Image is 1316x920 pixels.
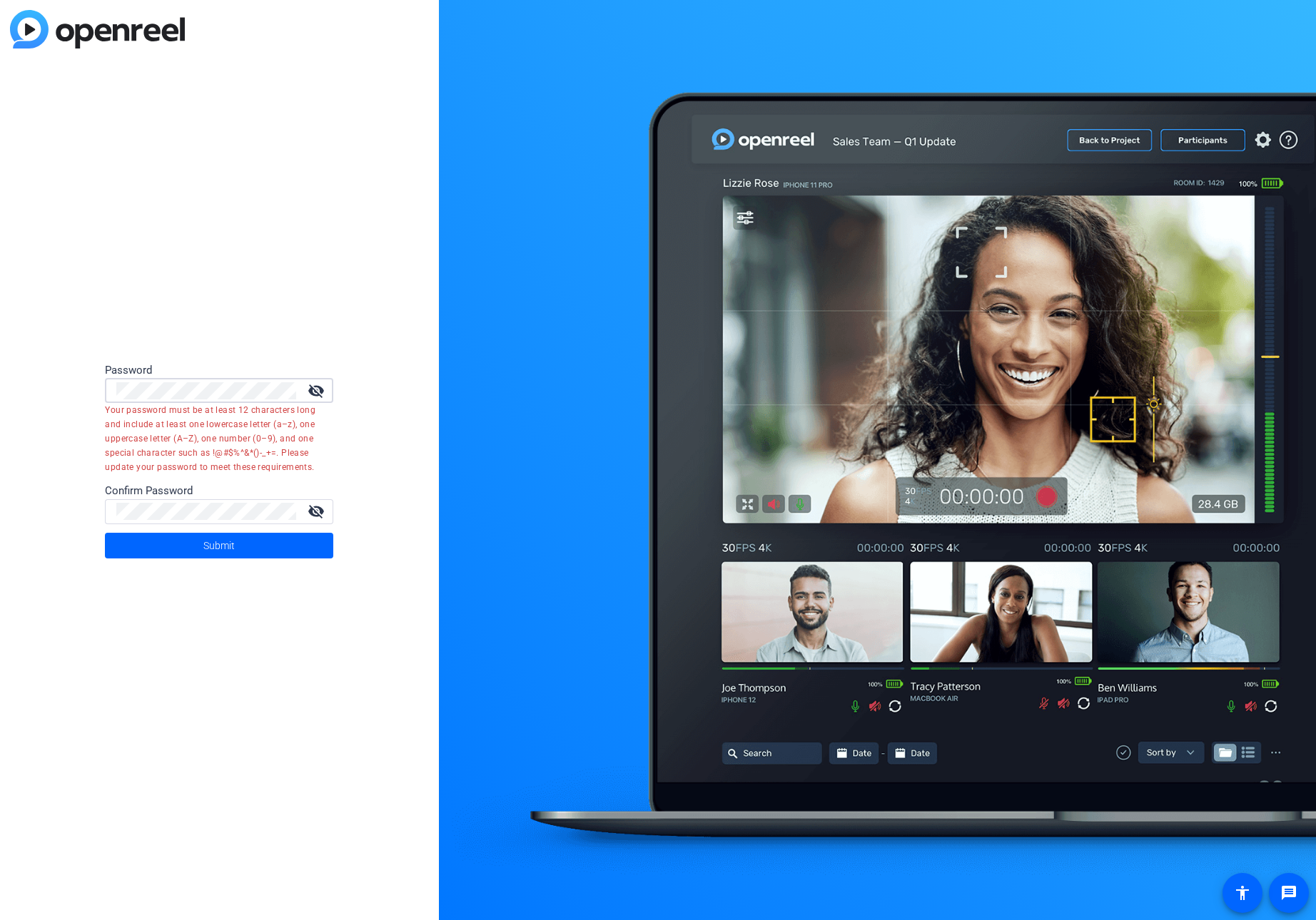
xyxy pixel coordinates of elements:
mat-icon: visibility_off [299,503,333,520]
button: Submit [105,533,333,558]
mat-error: Your password must be at least 12 characters long and include at least one lowercase letter (a–z)... [105,403,322,474]
span: Confirm Password [105,484,193,497]
img: blue-gradient.svg [10,10,185,48]
span: Password [105,364,152,377]
mat-icon: visibility_off [299,382,333,399]
mat-icon: accessibility [1234,884,1251,901]
span: Submit [203,528,235,563]
mat-icon: message [1280,884,1297,901]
